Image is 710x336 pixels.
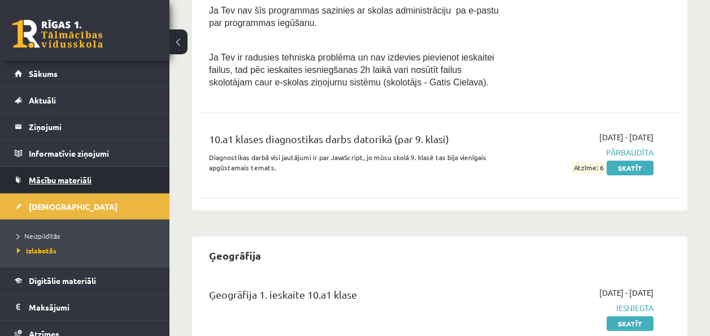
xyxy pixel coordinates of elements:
[15,140,155,166] a: Informatīvie ziņojumi
[29,175,92,185] span: Mācību materiāli
[29,68,58,79] span: Sākums
[29,114,155,140] legend: Ziņojumi
[209,131,500,152] div: 10.a1 klases diagnostikas darbs datorikā (par 9. klasi)
[209,6,499,28] span: Ja Tev nav šīs programmas sazinies ar skolas administrāciju pa e-pastu par programmas iegūšanu.
[29,140,155,166] legend: Informatīvie ziņojumi
[517,302,654,314] span: Iesniegta
[12,20,103,48] a: Rīgas 1. Tālmācības vidusskola
[607,161,654,175] a: Skatīt
[15,114,155,140] a: Ziņojumi
[209,152,500,173] p: Diagnostikas darbā visi jautājumi ir par JavaScript, jo mūsu skolā 9. klasē tas bija vienīgais ap...
[517,147,654,158] span: Pārbaudīta
[15,167,155,193] a: Mācību materiāli
[29,275,96,286] span: Digitālie materiāli
[599,131,654,143] span: [DATE] - [DATE]
[572,162,605,174] span: Atzīme: 6
[15,268,155,294] a: Digitālie materiāli
[198,242,272,269] h2: Ģeogrāfija
[29,95,56,105] span: Aktuāli
[599,287,654,299] span: [DATE] - [DATE]
[17,245,158,256] a: Izlabotās
[15,61,155,87] a: Sākums
[29,201,117,212] span: [DEMOGRAPHIC_DATA]
[209,287,500,308] div: Ģeogrāfija 1. ieskaite 10.a1 klase
[15,294,155,320] a: Maksājumi
[17,246,56,255] span: Izlabotās
[17,231,158,241] a: Neizpildītās
[209,53,494,87] span: Ja Tev ir radusies tehniska problēma un nav izdevies pievienot ieskaitei failus, tad pēc ieskaite...
[17,231,60,240] span: Neizpildītās
[15,87,155,113] a: Aktuāli
[29,294,155,320] legend: Maksājumi
[15,193,155,219] a: [DEMOGRAPHIC_DATA]
[607,316,654,331] a: Skatīt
